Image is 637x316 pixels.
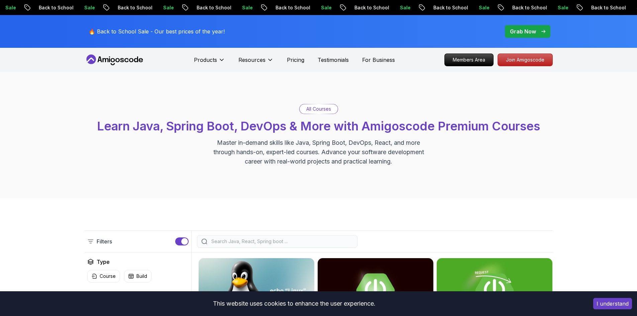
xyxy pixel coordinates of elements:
[498,54,552,66] p: Join Amigoscode
[498,54,553,66] a: Join Amigoscode
[238,56,266,64] p: Resources
[97,119,540,133] span: Learn Java, Spring Boot, DevOps & More with Amigoscode Premium Courses
[445,54,493,66] p: Members Area
[360,4,382,11] p: Sale
[202,4,224,11] p: Sale
[315,4,360,11] p: Back to School
[472,4,518,11] p: Back to School
[100,273,116,280] p: Course
[194,56,225,69] button: Products
[593,298,632,309] button: Accept cookies
[236,4,281,11] p: Back to School
[124,270,151,283] button: Build
[318,56,349,64] a: Testimonials
[306,106,331,112] p: All Courses
[439,4,460,11] p: Sale
[97,237,112,245] p: Filters
[123,4,145,11] p: Sale
[206,138,431,166] p: Master in-demand skills like Java, Spring Boot, DevOps, React, and more through hands-on, expert-...
[551,4,597,11] p: Back to School
[194,56,217,64] p: Products
[362,56,395,64] a: For Business
[157,4,202,11] p: Back to School
[238,56,274,69] button: Resources
[281,4,303,11] p: Sale
[597,4,618,11] p: Sale
[97,258,110,266] h2: Type
[89,27,225,35] p: 🔥 Back to School Sale - Our best prices of the year!
[136,273,147,280] p: Build
[510,27,536,35] p: Grab Now
[394,4,439,11] p: Back to School
[444,54,494,66] a: Members Area
[518,4,539,11] p: Sale
[287,56,304,64] a: Pricing
[78,4,123,11] p: Back to School
[44,4,66,11] p: Sale
[5,296,583,311] div: This website uses cookies to enhance the user experience.
[87,270,120,283] button: Course
[210,238,353,245] input: Search Java, React, Spring boot ...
